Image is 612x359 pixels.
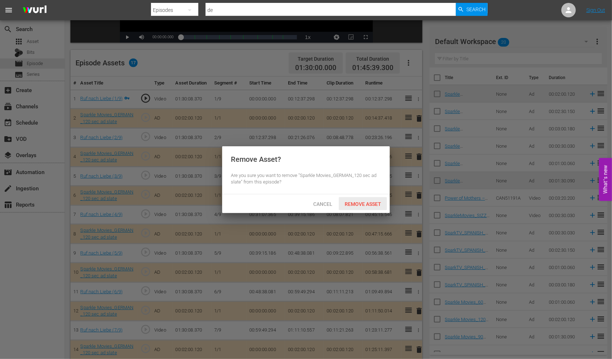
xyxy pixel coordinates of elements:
span: Remove Asset [339,201,387,207]
a: Sign Out [586,7,605,13]
button: Cancel [307,197,339,210]
div: Remove Asset? [231,155,281,164]
button: Open Feedback Widget [599,158,612,201]
span: Cancel [308,201,339,207]
div: Are you sure you want to remove "Sparkle Movies_GERMAN_120 sec ad slate" from this episode? [231,172,381,186]
span: Search [466,3,486,16]
button: Search [456,3,488,16]
button: Remove Asset [339,197,387,210]
img: ans4CAIJ8jUAAAAAAAAAAAAAAAAAAAAAAAAgQb4GAAAAAAAAAAAAAAAAAAAAAAAAJMjXAAAAAAAAAAAAAAAAAAAAAAAAgAT5G... [17,2,52,19]
span: menu [4,6,13,14]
